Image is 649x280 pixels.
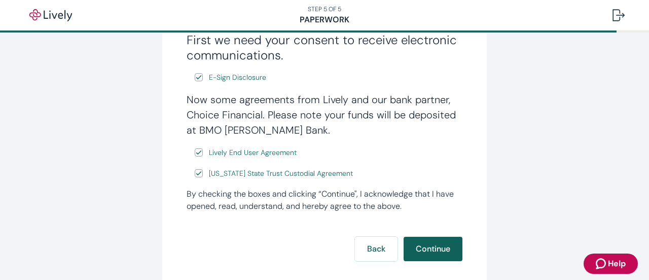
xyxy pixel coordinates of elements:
[608,258,626,270] span: Help
[404,237,462,261] button: Continue
[604,3,633,27] button: Log out
[207,71,268,84] a: e-sign disclosure document
[209,147,297,158] span: Lively End User Agreement
[584,254,638,274] button: Zendesk support iconHelp
[207,167,355,180] a: e-sign disclosure document
[187,92,462,138] h4: Now some agreements from Lively and our bank partner, Choice Financial. Please note your funds wi...
[209,168,353,179] span: [US_STATE] State Trust Custodial Agreement
[207,146,299,159] a: e-sign disclosure document
[209,72,266,83] span: E-Sign Disclosure
[187,33,462,63] h3: First we need your consent to receive electronic communications.
[22,9,79,21] img: Lively
[355,237,398,261] button: Back
[596,258,608,270] svg: Zendesk support icon
[187,188,462,212] div: By checking the boxes and clicking “Continue", I acknowledge that I have opened, read, understand...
